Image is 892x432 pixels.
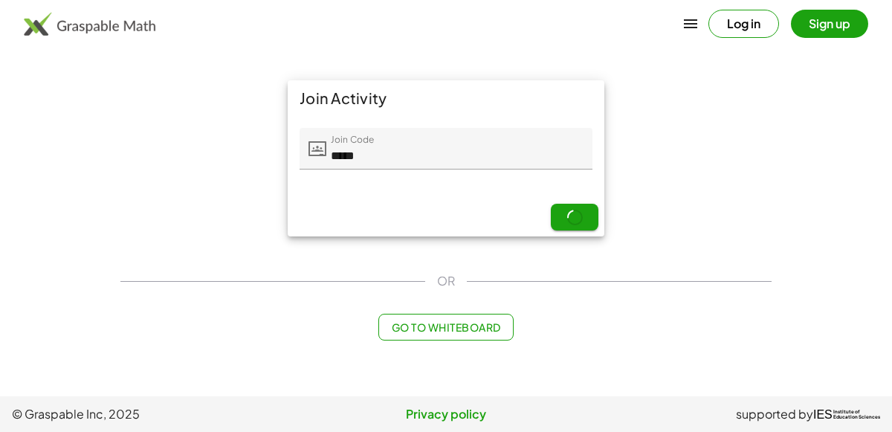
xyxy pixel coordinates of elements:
[391,320,500,334] span: Go to Whiteboard
[288,80,604,116] div: Join Activity
[378,314,513,341] button: Go to Whiteboard
[813,407,833,422] span: IES
[813,405,880,423] a: IESInstitute ofEducation Sciences
[437,272,455,290] span: OR
[301,405,590,423] a: Privacy policy
[736,405,813,423] span: supported by
[12,405,301,423] span: © Graspable Inc, 2025
[708,10,779,38] button: Log in
[791,10,868,38] button: Sign up
[833,410,880,420] span: Institute of Education Sciences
